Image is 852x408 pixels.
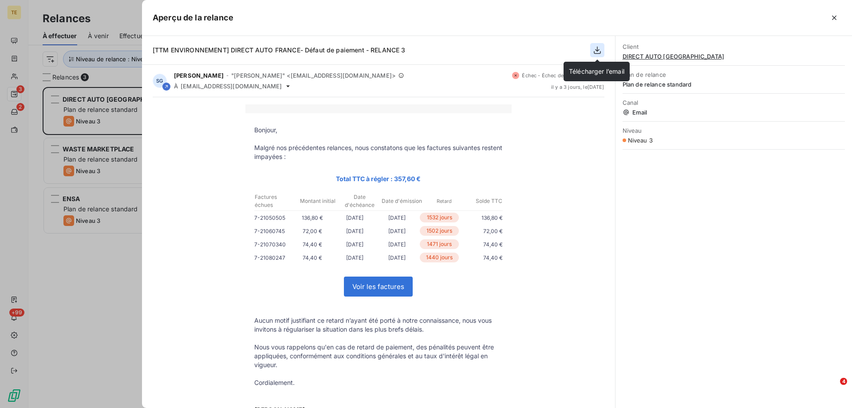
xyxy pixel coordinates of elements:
[420,226,458,236] p: 1502 jours
[522,73,604,78] span: Échec - Échec de l’envoi de l’email
[292,213,334,222] p: 136,80 €
[623,99,845,106] span: Canal
[344,277,412,296] a: Voir les factures
[381,197,422,205] p: Date d'émission
[254,253,292,262] p: 7-21080247
[376,253,418,262] p: [DATE]
[174,83,178,90] span: À
[461,240,503,249] p: 74,40 €
[254,343,503,369] p: Nous vous rappelons qu'en cas de retard de paiement, des pénalités peuvent être appliquées, confo...
[461,226,503,236] p: 72,00 €
[254,213,292,222] p: 7-21050505
[424,197,465,205] p: Retard
[231,72,396,79] span: "[PERSON_NAME]" <[EMAIL_ADDRESS][DOMAIN_NAME]>
[297,197,338,205] p: Montant initial
[334,213,376,222] p: [DATE]
[334,253,376,262] p: [DATE]
[153,74,167,88] div: SG
[292,226,334,236] p: 72,00 €
[623,127,845,134] span: Niveau
[628,137,653,144] span: Niveau 3
[254,126,503,135] p: Bonjour,
[569,67,624,75] span: Télécharger l’email
[255,193,296,209] p: Factures échues
[174,72,224,79] span: [PERSON_NAME]
[254,174,503,184] p: Total TTC à régler : 357,60 €
[181,83,282,90] span: [EMAIL_ADDRESS][DOMAIN_NAME]
[420,253,458,262] p: 1440 jours
[292,253,334,262] p: 74,40 €
[461,253,503,262] p: 74,40 €
[623,43,845,50] span: Client
[254,316,503,334] p: Aucun motif justifiant ce retard n’ayant été porté à notre connaissance, nous vous invitons à rég...
[339,193,380,209] p: Date d'échéance
[376,226,418,236] p: [DATE]
[551,84,604,90] span: il y a 3 jours , le [DATE]
[420,239,458,249] p: 1471 jours
[254,143,503,161] p: Malgré nos précédentes relances, nous constatons que les factures suivantes restent impayées :
[334,240,376,249] p: [DATE]
[623,71,845,78] span: Plan de relance
[623,81,845,88] span: Plan de relance standard
[840,378,847,385] span: 4
[623,53,845,60] span: DIRECT AUTO [GEOGRAPHIC_DATA]
[466,197,502,205] p: Solde TTC
[334,226,376,236] p: [DATE]
[254,240,292,249] p: 7-21070340
[376,213,418,222] p: [DATE]
[461,213,503,222] p: 136,80 €
[376,240,418,249] p: [DATE]
[254,378,503,387] p: Cordialement.
[153,46,406,54] span: [TTM ENVIRONNEMENT] DIRECT AUTO FRANCE- Défaut de paiement - RELANCE 3
[254,226,292,236] p: 7-21060745
[420,213,458,222] p: 1532 jours
[292,240,334,249] p: 74,40 €
[623,109,845,116] span: Email
[226,73,229,78] span: -
[153,12,233,24] h5: Aperçu de la relance
[822,378,843,399] iframe: Intercom live chat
